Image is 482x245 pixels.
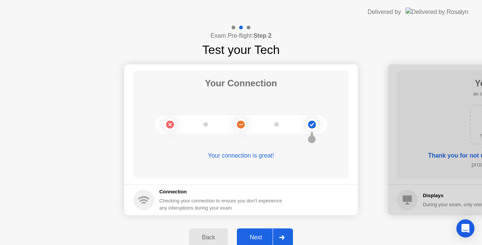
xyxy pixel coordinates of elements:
h4: Exam Pre-flight: [210,31,272,40]
div: Your connection is great! [133,151,349,160]
div: Next [239,234,273,241]
h5: Connection [159,188,287,196]
h1: Your Connection [205,77,277,90]
b: Step 2 [253,32,272,39]
div: Open Intercom Messenger [456,219,474,237]
img: Delivered by Rosalyn [406,8,468,16]
h1: Test your Tech [202,41,280,59]
div: Checking your connection to ensure you don’t experience any interuptions during your exam [159,197,287,211]
div: Back [191,234,226,241]
div: Delivered by [368,8,401,17]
